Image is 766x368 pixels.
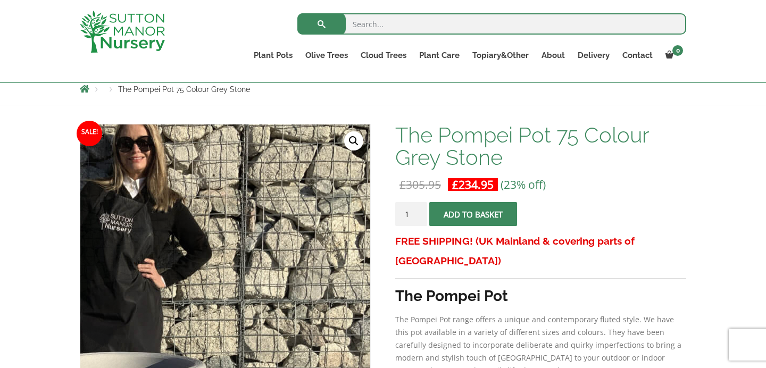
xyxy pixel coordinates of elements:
[672,45,683,56] span: 0
[413,48,466,63] a: Plant Care
[535,48,571,63] a: About
[80,85,686,93] nav: Breadcrumbs
[297,13,686,35] input: Search...
[247,48,299,63] a: Plant Pots
[395,202,427,226] input: Product quantity
[452,177,459,192] span: £
[395,124,686,169] h1: The Pompei Pot 75 Colour Grey Stone
[429,202,517,226] button: Add to basket
[616,48,659,63] a: Contact
[659,48,686,63] a: 0
[571,48,616,63] a: Delivery
[77,121,102,146] span: Sale!
[80,11,165,53] img: logo
[344,131,363,150] a: View full-screen image gallery
[501,177,546,192] span: (23% off)
[399,177,406,192] span: £
[395,231,686,271] h3: FREE SHIPPING! (UK Mainland & covering parts of [GEOGRAPHIC_DATA])
[299,48,354,63] a: Olive Trees
[395,287,508,305] strong: The Pompei Pot
[118,85,250,94] span: The Pompei Pot 75 Colour Grey Stone
[354,48,413,63] a: Cloud Trees
[452,177,494,192] bdi: 234.95
[399,177,441,192] bdi: 305.95
[466,48,535,63] a: Topiary&Other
